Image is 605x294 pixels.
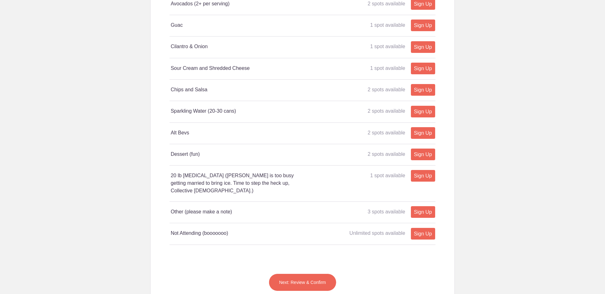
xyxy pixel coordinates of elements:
h4: Not Attending (booooooo) [171,229,302,237]
h4: Other (please make a note) [171,208,302,216]
a: Sign Up [411,20,435,31]
a: Sign Up [411,127,435,139]
h4: Guac [171,21,302,29]
a: Sign Up [411,170,435,182]
a: Sign Up [411,228,435,240]
span: 1 spot available [370,22,405,28]
a: Sign Up [411,206,435,218]
span: 2 spots available [368,1,405,6]
h4: 20 lb [MEDICAL_DATA] ([PERSON_NAME] is too busy getting married to bring ice. Time to step the he... [171,172,302,195]
span: 1 spot available [370,173,405,178]
span: 2 spots available [368,130,405,135]
h4: Sparkling Water (20-30 cans) [171,107,302,115]
h4: Dessert (fun) [171,150,302,158]
a: Sign Up [411,41,435,53]
a: Sign Up [411,149,435,160]
a: Sign Up [411,63,435,74]
span: 2 spots available [368,108,405,114]
span: Unlimited spots available [349,230,405,236]
h4: Sour Cream and Shredded Cheese [171,65,302,72]
span: 2 spots available [368,87,405,92]
span: 1 spot available [370,65,405,71]
a: Sign Up [411,84,435,96]
a: Sign Up [411,106,435,117]
span: 2 spots available [368,151,405,157]
span: 1 spot available [370,44,405,49]
h4: Cilantro & Onion [171,43,302,50]
button: Next: Review & Confirm [269,274,337,291]
h4: Alt Bevs [171,129,302,137]
h4: Chips and Salsa [171,86,302,93]
span: 3 spots available [368,209,405,214]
